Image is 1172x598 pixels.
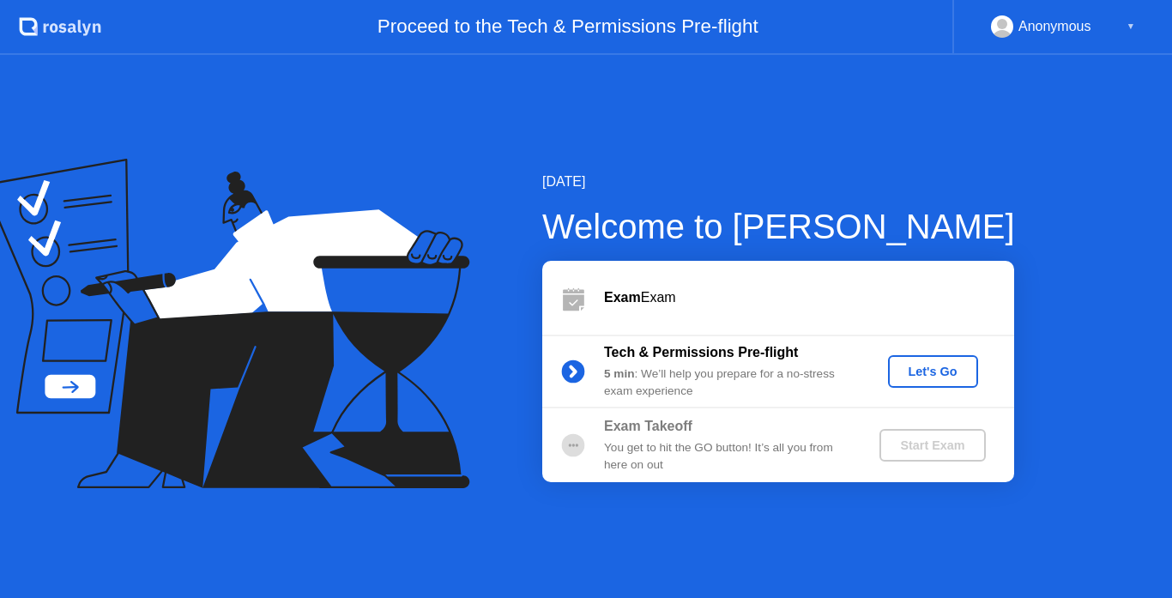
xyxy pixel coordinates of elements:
[604,439,851,474] div: You get to hit the GO button! It’s all you from here on out
[604,365,851,401] div: : We’ll help you prepare for a no-stress exam experience
[1127,15,1135,38] div: ▼
[895,365,971,378] div: Let's Go
[604,419,692,433] b: Exam Takeoff
[604,290,641,305] b: Exam
[604,287,1014,308] div: Exam
[879,429,985,462] button: Start Exam
[886,438,978,452] div: Start Exam
[888,355,978,388] button: Let's Go
[1018,15,1091,38] div: Anonymous
[604,367,635,380] b: 5 min
[604,345,798,359] b: Tech & Permissions Pre-flight
[542,201,1015,252] div: Welcome to [PERSON_NAME]
[542,172,1015,192] div: [DATE]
